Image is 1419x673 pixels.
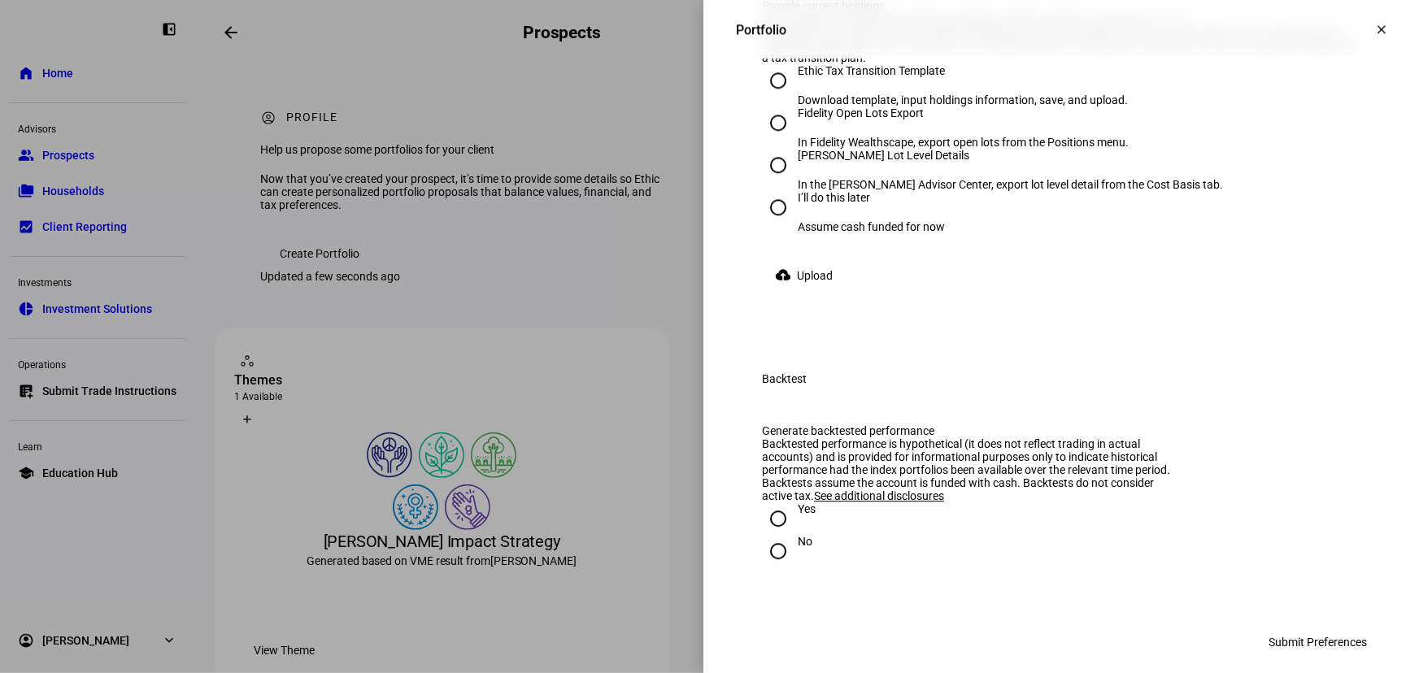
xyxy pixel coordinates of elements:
span: Submit Preferences [1269,626,1367,658]
div: Fidelity Open Lots Export [798,106,1129,119]
div: In Fidelity Wealthscape, export open lots from the Positions menu. [798,136,1129,149]
div: Ethic Tax Transition Template [798,64,1128,77]
div: Backtest [762,372,807,385]
div: Assume cash funded for now [798,220,945,233]
div: Yes [798,502,816,515]
div: I’ll do this later [798,191,945,204]
div: In the [PERSON_NAME] Advisor Center, export lot level detail from the Cost Basis tab. [798,178,1223,191]
div: Portfolio [736,22,786,37]
div: Backtested performance is hypothetical (it does not reflect trading in actual accounts) and is pr... [762,437,1181,502]
span: See additional disclosures [814,489,944,502]
mat-icon: clear [1374,22,1389,37]
div: [PERSON_NAME] Lot Level Details [798,149,1223,162]
button: Submit Preferences [1249,626,1386,658]
div: Download template, input holdings information, save, and upload. [798,93,1128,106]
div: No [798,535,812,548]
div: Generate backtested performance [762,424,1181,437]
